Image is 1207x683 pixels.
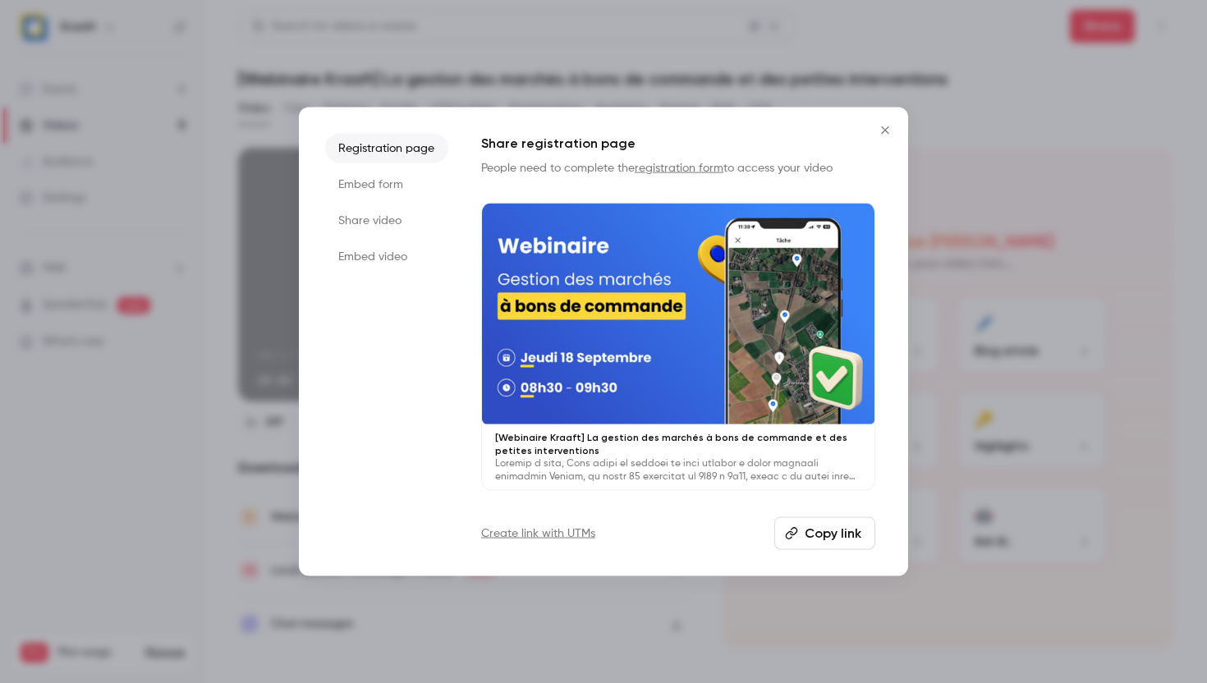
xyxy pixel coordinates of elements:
li: Registration page [325,134,448,163]
p: People need to complete the to access your video [481,160,875,176]
button: Copy link [774,516,875,549]
li: Share video [325,206,448,236]
a: Create link with UTMs [481,525,595,541]
a: [Webinaire Kraaft] La gestion des marchés à bons de commande et des petites interventionsLoremip ... [481,203,875,491]
h1: Share registration page [481,134,875,154]
li: Embed form [325,170,448,199]
p: Loremip d sita, Cons adipi el seddoei te inci utlabor e dolor magnaali enimadmin Veniam, qu nostr... [495,456,861,483]
button: Close [869,114,902,147]
a: registration form [635,163,723,174]
li: Embed video [325,242,448,272]
p: [Webinaire Kraaft] La gestion des marchés à bons de commande et des petites interventions [495,430,861,456]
